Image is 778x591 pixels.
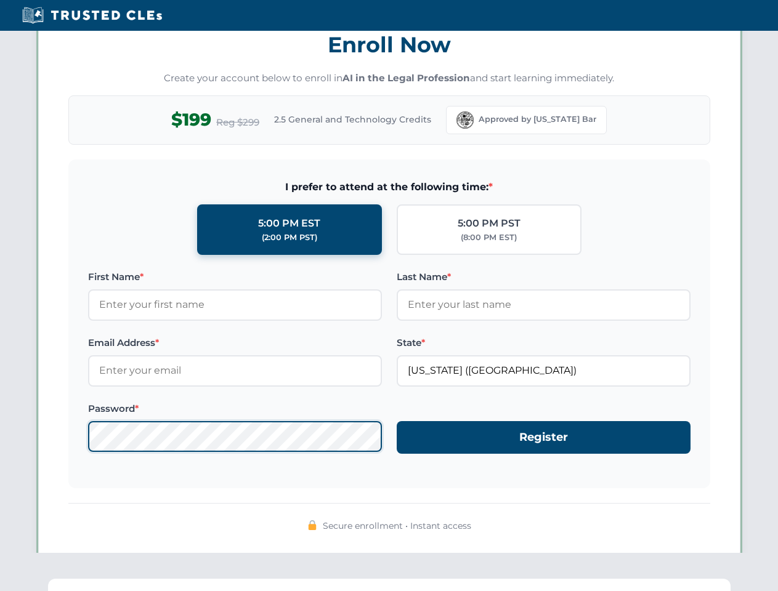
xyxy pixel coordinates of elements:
[68,25,710,64] h3: Enroll Now
[18,6,166,25] img: Trusted CLEs
[274,113,431,126] span: 2.5 General and Technology Credits
[397,270,691,284] label: Last Name
[258,215,320,231] div: 5:00 PM EST
[171,106,211,134] span: $199
[88,270,382,284] label: First Name
[307,520,317,530] img: 🔒
[479,113,596,126] span: Approved by [US_STATE] Bar
[342,72,470,84] strong: AI in the Legal Profession
[397,421,691,454] button: Register
[397,355,691,386] input: Florida (FL)
[88,179,691,195] span: I prefer to attend at the following time:
[88,336,382,350] label: Email Address
[397,336,691,350] label: State
[68,71,710,86] p: Create your account below to enroll in and start learning immediately.
[456,111,474,129] img: Florida Bar
[458,215,521,231] div: 5:00 PM PST
[262,231,317,244] div: (2:00 PM PST)
[461,231,517,244] div: (8:00 PM EST)
[216,115,259,130] span: Reg $299
[88,401,382,416] label: Password
[88,355,382,386] input: Enter your email
[88,289,382,320] input: Enter your first name
[397,289,691,320] input: Enter your last name
[323,519,471,533] span: Secure enrollment • Instant access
